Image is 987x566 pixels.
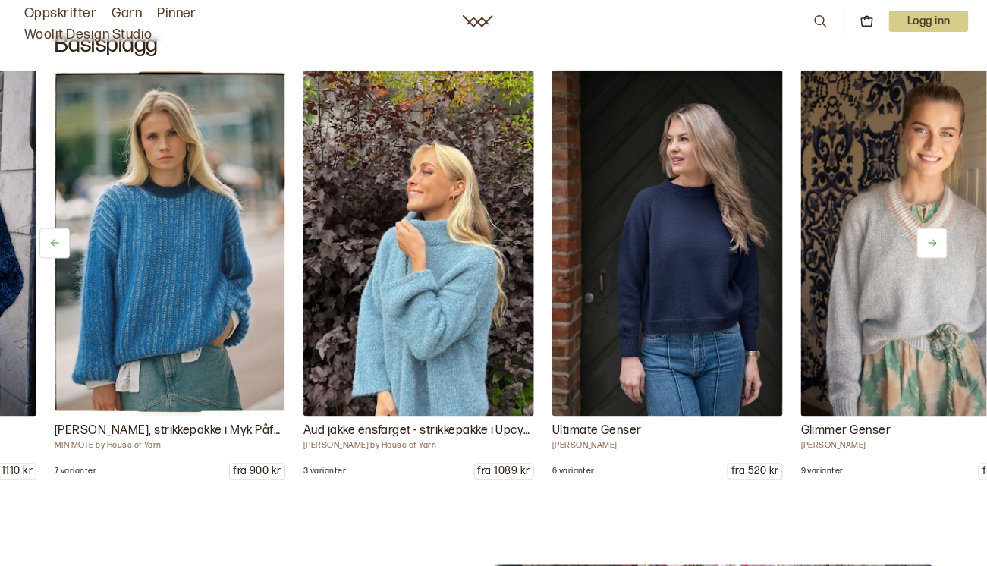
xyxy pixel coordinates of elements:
p: Ultimate Genser [552,423,783,441]
p: Aud jakke ensfarget - strikkepakke i Upcycle Faerytale fra Du store Alpakka [303,423,534,441]
p: [PERSON_NAME], strikkepakke i Myk Påfugl og Sterk [55,423,285,441]
p: MIN MOTE by House of Yarn [55,441,285,451]
a: Garn [112,3,142,24]
p: fra 520 kr [728,464,782,480]
p: [PERSON_NAME] [552,441,783,451]
p: 9 varianter [801,467,844,477]
p: 6 varianter [552,467,595,477]
a: Ane Kydland Thomassen DG 468 - 11A-F Vi har oppskrift og garnpakke til Ultimate Genser fra House ... [552,71,783,480]
a: Woolit [463,15,493,27]
p: 7 varianter [55,467,96,477]
p: [PERSON_NAME] by House of Yarn [303,441,534,451]
a: Øyunn Krogh by House of Yarn ØK 05-01D Heldigital oppskrift og Garnpakke til populære Aud jakke f... [303,71,534,480]
button: User dropdown [889,11,969,32]
a: Woolit Design Studio [24,24,152,46]
img: MIN MOTE by House of Yarn MM 01 - 01 Oppskrift, strikkepakke eller få Toni-gesern strikket etter ... [55,71,285,417]
a: Oppskrifter [24,3,96,24]
a: MIN MOTE by House of Yarn MM 01 - 01 Oppskrift, strikkepakke eller få Toni-gesern strikket etter ... [55,71,285,480]
p: Logg inn [889,11,969,32]
p: 3 varianter [303,467,346,477]
a: Pinner [157,3,196,24]
p: fra 900 kr [230,464,284,480]
p: fra 1089 kr [475,464,533,480]
img: Ane Kydland Thomassen DG 468 - 11A-F Vi har oppskrift og garnpakke til Ultimate Genser fra House ... [552,71,783,417]
img: Øyunn Krogh by House of Yarn ØK 05-01D Heldigital oppskrift og Garnpakke til populære Aud jakke f... [303,71,534,417]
